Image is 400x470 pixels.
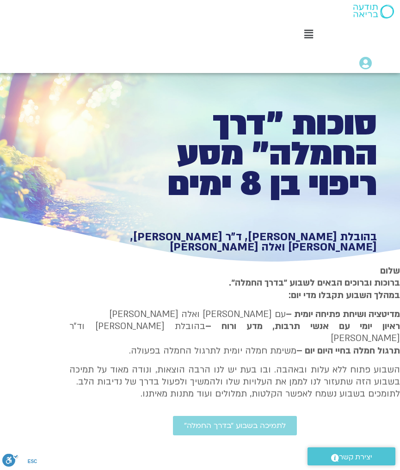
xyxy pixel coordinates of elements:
[286,308,400,320] strong: מדיטציה ושיחת פתיחה יומית –
[308,447,395,465] a: יצירת קשר
[229,277,400,301] strong: ברוכות וברוכים הבאים לשבוע ״בדרך החמלה״. במהלך השבוע תקבלו מדי יום:
[120,232,377,252] h1: בהובלת [PERSON_NAME], ד״ר [PERSON_NAME], [PERSON_NAME] ואלה [PERSON_NAME]
[380,265,400,277] strong: שלום
[296,345,400,357] b: תרגול חמלה בחיי היום יום –
[339,451,372,464] span: יצירת קשר
[69,364,400,400] p: השבוע פתוח ללא עלות ובאהבה. ובו בעת יש לנו הרבה הוצאות, ונודה מאוד על תמיכה בשבוע הזה שתעזור לנו ...
[69,308,400,357] p: עם [PERSON_NAME] ואלה [PERSON_NAME] בהובלת [PERSON_NAME] וד״ר [PERSON_NAME] משימת חמלה יומית לתרג...
[184,421,286,430] span: לתמיכה בשבוע ״בדרך החמלה״
[205,320,400,332] b: ראיון יומי עם אנשי תרבות, מדע ורוח –
[173,416,297,435] a: לתמיכה בשבוע ״בדרך החמלה״
[120,109,377,200] h1: סוכות ״דרך החמלה״ מסע ריפוי בן 8 ימים
[353,5,394,18] img: תודעה בריאה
